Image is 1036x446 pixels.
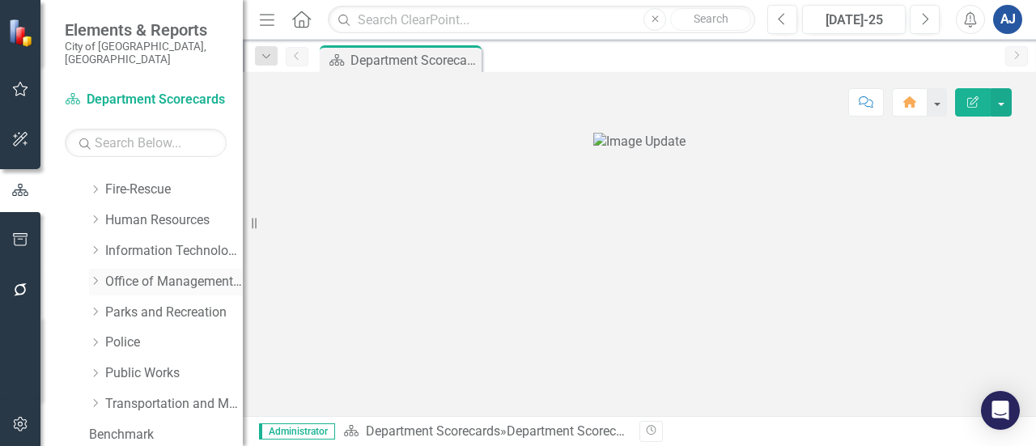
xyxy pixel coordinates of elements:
div: Open Intercom Messenger [981,391,1020,430]
a: Office of Management and Budget [105,273,243,291]
input: Search ClearPoint... [328,6,755,34]
input: Search Below... [65,129,227,157]
a: Benchmark [89,426,243,444]
a: Public Works [105,364,243,383]
a: Transportation and Mobility [105,395,243,414]
span: Administrator [259,423,335,440]
a: Human Resources [105,211,243,230]
div: Department Scorecard [507,423,635,439]
a: Department Scorecards [65,91,227,109]
a: Fire-Rescue [105,181,243,199]
span: Search [694,12,728,25]
img: ClearPoint Strategy [8,19,36,47]
span: Elements & Reports [65,20,227,40]
a: Department Scorecards [366,423,500,439]
div: » [343,423,627,441]
small: City of [GEOGRAPHIC_DATA], [GEOGRAPHIC_DATA] [65,40,227,66]
div: Department Scorecard [350,50,478,70]
img: Image Update [593,133,686,151]
button: AJ [993,5,1022,34]
div: [DATE]-25 [808,11,900,30]
a: Parks and Recreation [105,304,243,322]
a: Police [105,333,243,352]
a: Information Technology Services [105,242,243,261]
button: [DATE]-25 [802,5,906,34]
button: Search [670,8,751,31]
